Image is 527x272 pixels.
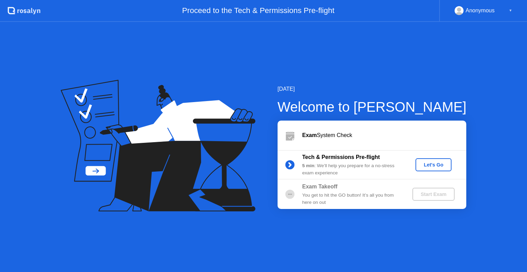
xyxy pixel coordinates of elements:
b: Tech & Permissions Pre-flight [302,154,380,160]
b: 5 min [302,163,315,168]
div: Let's Go [418,162,449,168]
div: : We’ll help you prepare for a no-stress exam experience [302,162,401,176]
div: [DATE] [278,85,467,93]
div: Anonymous [466,6,495,15]
div: You get to hit the GO button! It’s all you from here on out [302,192,401,206]
div: System Check [302,131,466,139]
b: Exam Takeoff [302,184,338,189]
button: Start Exam [412,188,455,201]
button: Let's Go [415,158,452,171]
div: Welcome to [PERSON_NAME] [278,97,467,117]
div: Start Exam [415,191,452,197]
b: Exam [302,132,317,138]
div: ▼ [509,6,512,15]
